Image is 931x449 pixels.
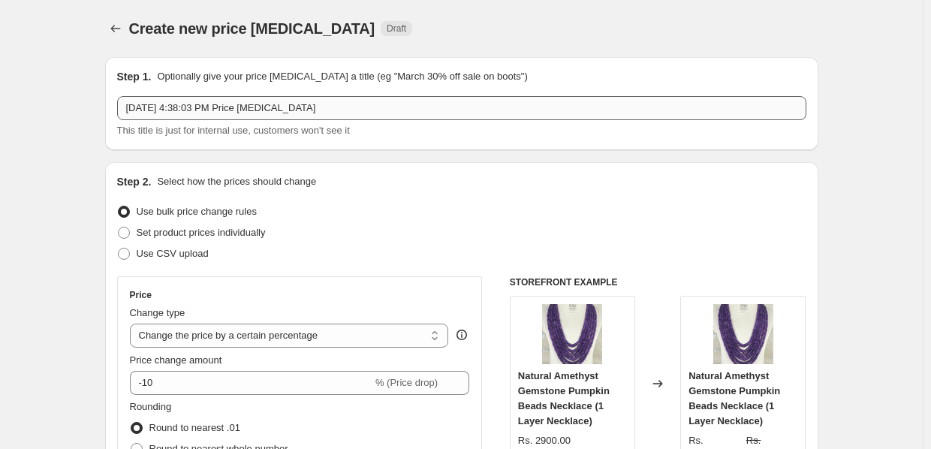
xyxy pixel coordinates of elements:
[137,227,266,238] span: Set product prices individually
[387,23,406,35] span: Draft
[130,289,152,301] h3: Price
[713,304,773,364] img: 12_1_5e4fd5be-d4d5-49cf-ab51-4ec1bf7fe316_80x.jpg
[454,327,469,342] div: help
[117,125,350,136] span: This title is just for internal use, customers won't see it
[137,248,209,259] span: Use CSV upload
[510,276,806,288] h6: STOREFRONT EXAMPLE
[688,370,780,426] span: Natural Amethyst Gemstone Pumpkin Beads Necklace (1 Layer Necklace)
[105,18,126,39] button: Price change jobs
[130,354,222,366] span: Price change amount
[130,401,172,412] span: Rounding
[375,377,438,388] span: % (Price drop)
[129,20,375,37] span: Create new price [MEDICAL_DATA]
[149,422,240,433] span: Round to nearest .01
[130,371,372,395] input: -15
[117,96,806,120] input: 30% off holiday sale
[542,304,602,364] img: 12_1_5e4fd5be-d4d5-49cf-ab51-4ec1bf7fe316_80x.jpg
[518,435,571,446] span: Rs. 2900.00
[518,370,610,426] span: Natural Amethyst Gemstone Pumpkin Beads Necklace (1 Layer Necklace)
[130,307,185,318] span: Change type
[137,206,257,217] span: Use bulk price change rules
[157,69,527,84] p: Optionally give your price [MEDICAL_DATA] a title (eg "March 30% off sale on boots")
[117,174,152,189] h2: Step 2.
[117,69,152,84] h2: Step 1.
[157,174,316,189] p: Select how the prices should change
